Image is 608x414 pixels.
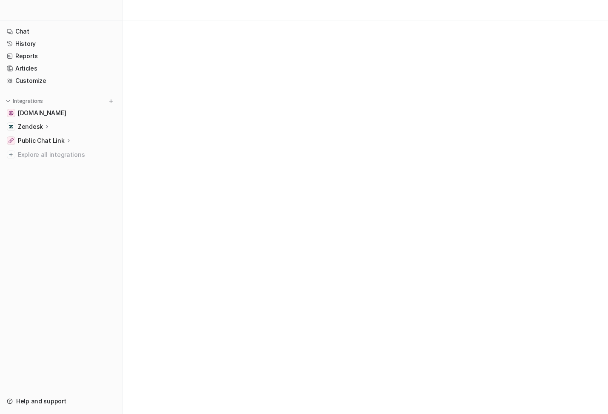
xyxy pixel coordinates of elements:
img: explore all integrations [7,150,15,159]
button: Integrations [3,97,46,105]
a: Customize [3,75,119,87]
a: Articles [3,62,119,74]
img: Zendesk [9,124,14,129]
img: menu_add.svg [108,98,114,104]
img: expand menu [5,98,11,104]
img: Public Chat Link [9,138,14,143]
p: Public Chat Link [18,136,65,145]
a: History [3,38,119,50]
span: Explore all integrations [18,148,115,162]
a: Chat [3,26,119,37]
img: freefly.gitbook.io [9,111,14,116]
span: [DOMAIN_NAME] [18,109,66,117]
a: Explore all integrations [3,149,119,161]
a: Help and support [3,395,119,407]
p: Integrations [13,98,43,105]
a: Reports [3,50,119,62]
p: Zendesk [18,122,43,131]
a: freefly.gitbook.io[DOMAIN_NAME] [3,107,119,119]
